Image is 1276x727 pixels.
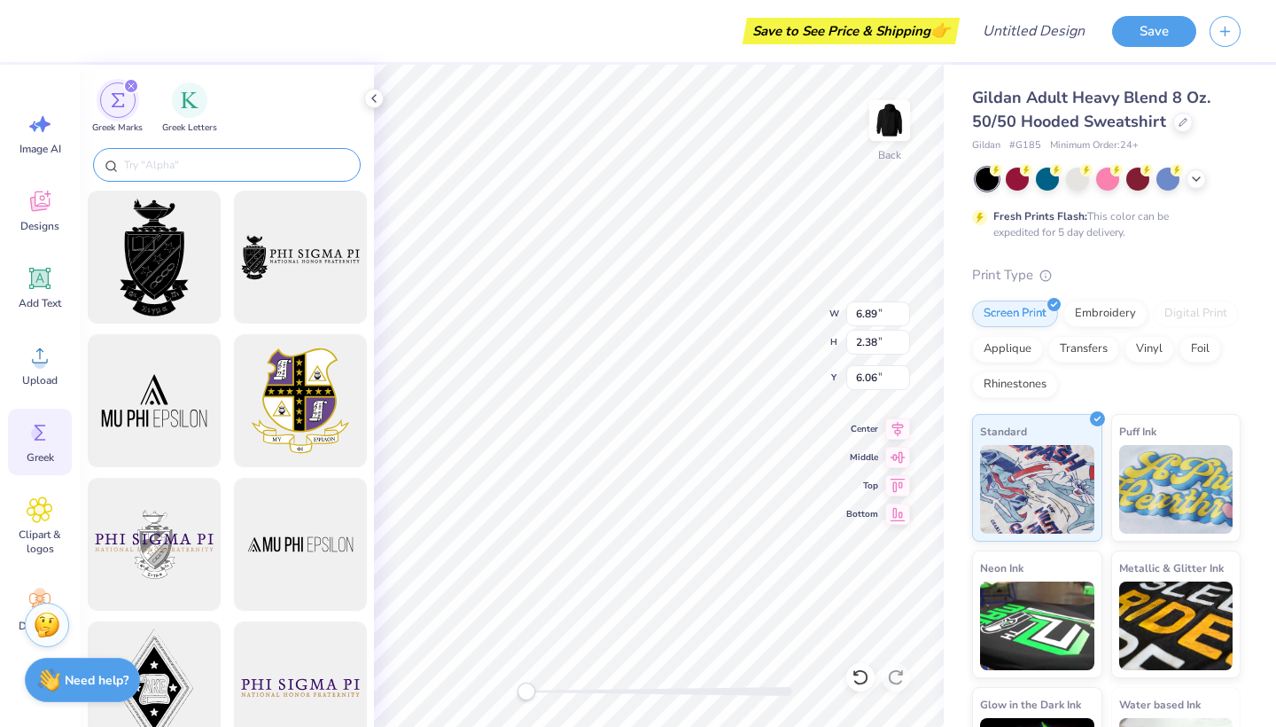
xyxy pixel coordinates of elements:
[878,147,901,163] div: Back
[846,479,878,493] span: Top
[980,445,1094,534] img: Standard
[65,672,128,689] strong: Need help?
[980,422,1027,441] span: Standard
[972,371,1058,398] div: Rhinestones
[1153,301,1239,327] div: Digital Print
[972,301,1058,327] div: Screen Print
[1124,336,1174,363] div: Vinyl
[11,528,69,556] span: Clipart & logos
[972,336,1043,363] div: Applique
[980,695,1081,714] span: Glow in the Dark Ink
[1119,582,1233,670] img: Metallic & Glitter Ink
[22,373,58,387] span: Upload
[92,82,143,135] div: filter for Greek Marks
[181,91,198,109] img: Greek Letters Image
[846,422,878,436] span: Center
[92,82,143,135] button: filter button
[162,82,217,135] button: filter button
[930,20,950,41] span: 👉
[19,142,61,156] span: Image AI
[20,219,59,233] span: Designs
[969,13,1099,49] input: Untitled Design
[972,138,1000,153] span: Gildan
[162,121,217,135] span: Greek Letters
[872,103,907,138] img: Back
[980,582,1094,670] img: Neon Ink
[972,87,1210,132] span: Gildan Adult Heavy Blend 8 Oz. 50/50 Hooded Sweatshirt
[1050,138,1139,153] span: Minimum Order: 24 +
[747,18,955,44] div: Save to See Price & Shipping
[19,296,61,310] span: Add Text
[993,209,1087,223] strong: Fresh Prints Flash:
[1119,445,1233,534] img: Puff Ink
[1009,138,1041,153] span: # G185
[517,683,535,700] div: Accessibility label
[1048,336,1119,363] div: Transfers
[122,156,349,174] input: Try "Alpha"
[1063,301,1148,327] div: Embroidery
[92,121,143,135] span: Greek Marks
[972,265,1241,285] div: Print Type
[846,507,878,521] span: Bottom
[1179,336,1221,363] div: Foil
[162,82,217,135] div: filter for Greek Letters
[19,619,61,633] span: Decorate
[1112,16,1196,47] button: Save
[980,559,1023,577] span: Neon Ink
[1119,695,1201,714] span: Water based Ink
[27,450,54,465] span: Greek
[846,450,878,465] span: Middle
[993,208,1211,240] div: This color can be expedited for 5 day delivery.
[1119,422,1156,441] span: Puff Ink
[1119,559,1224,577] span: Metallic & Glitter Ink
[111,93,125,107] img: Greek Marks Image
